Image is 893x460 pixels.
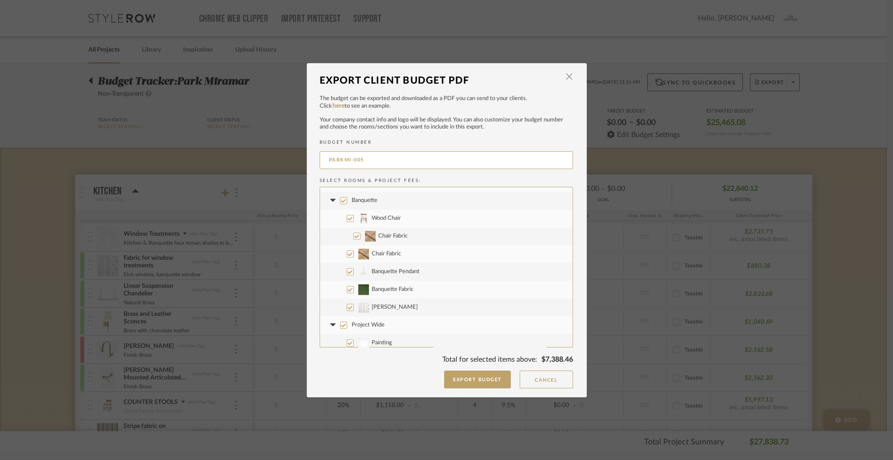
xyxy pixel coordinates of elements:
[372,304,418,310] span: [PERSON_NAME]
[541,356,573,363] span: $7,388.46
[358,302,369,313] img: fa450859-10ad-4fca-a689-eb82a9620f07_50x50.jpg
[372,269,420,274] span: Banquette Pendant
[353,233,360,240] input: Chair Fabric
[372,286,413,292] span: Banquette Fabric
[340,197,347,204] input: Banquette
[347,304,354,311] input: [PERSON_NAME]
[347,268,354,275] input: Banquette Pendant
[347,339,354,347] input: Painting
[358,213,369,224] img: 32215fcc-7645-4427-a354-e5e5c86daad3_50x50.jpg
[372,340,392,346] span: Painting
[320,178,573,183] h2: Select Rooms & Project Fees:
[347,215,354,222] input: Wood Chair
[444,371,511,388] button: Export Budget
[320,102,573,111] p: Click to see an example.
[358,266,369,277] img: 4e470c21-bbe9-42fa-9ab9-e4f935fc2d64_50x50.jpg
[561,68,578,86] button: Close
[332,103,344,109] a: here
[378,233,408,239] span: Chair Fabric
[365,231,376,242] img: 1b4b1068-8a93-4aee-ba8d-3a0676301eb8_50x50.jpg
[347,286,354,293] input: Banquette Fabric
[372,215,401,221] span: Wood Chair
[320,117,573,131] p: Your company contact info and logo will be displayed. You can also customize your budget number a...
[442,356,537,363] span: Total for selected items above:
[520,371,573,388] button: Cancel
[320,140,573,145] h2: BUDGET NUMBER
[320,71,573,90] dialog-header: Export Client Budget PDF
[372,251,401,257] span: Chair Fabric
[358,284,369,295] img: 501e24e0-db31-40e6-96fb-d1debae7ab46_50x50.jpg
[352,198,377,203] span: Banquette
[347,250,354,258] input: Chair Fabric
[320,151,573,169] input: BUDGET NUMBER
[320,71,560,90] div: Export Client Budget PDF
[320,94,573,103] p: The budget can be exported and downloaded as a PDF you can send to your clients.
[358,249,369,259] img: 1b4b1068-8a93-4aee-ba8d-3a0676301eb8_50x50.jpg
[352,322,384,328] span: Project Wide
[340,322,347,329] input: Project Wide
